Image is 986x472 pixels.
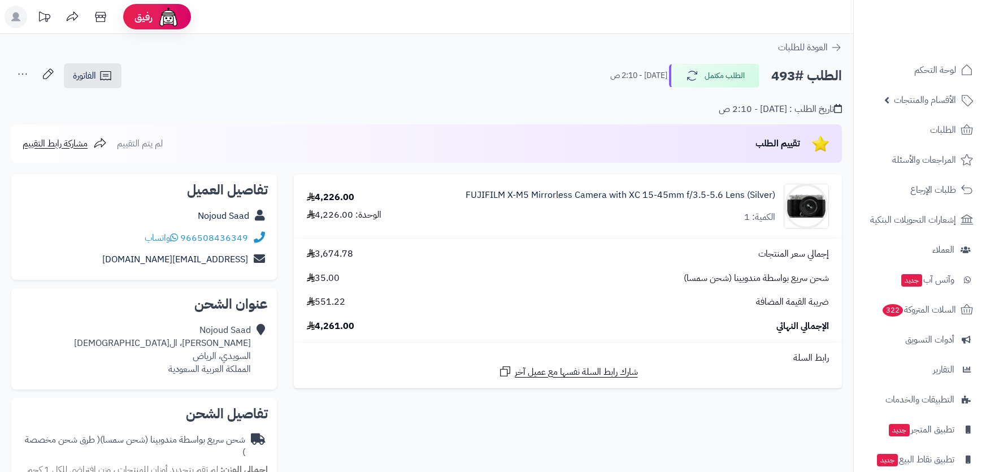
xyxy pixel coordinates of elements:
[102,253,248,266] a: [EMAIL_ADDRESS][DOMAIN_NAME]
[23,137,88,150] span: مشاركة رابط التقييم
[889,424,910,436] span: جديد
[73,69,96,83] span: الفاتورة
[883,304,904,317] span: 322
[20,183,268,197] h2: تفاصيل العميل
[157,6,180,28] img: ai-face.png
[756,296,829,309] span: ضريبة القيمة المضافة
[784,184,828,229] img: 1732790138-1-90x90.jpg
[771,64,842,88] h2: الطلب #493
[905,332,954,348] span: أدوات التسويق
[498,365,638,379] a: شارك رابط السلة نفسها مع عميل آخر
[307,248,353,261] span: 3,674.78
[861,326,979,353] a: أدوات التسويق
[892,152,956,168] span: المراجعات والأسئلة
[910,182,956,198] span: طلبات الإرجاع
[307,296,345,309] span: 551.22
[909,27,975,50] img: logo-2.png
[885,392,954,408] span: التطبيقات والخدمات
[861,146,979,174] a: المراجعات والأسئلة
[23,137,107,150] a: مشاركة رابط التقييم
[30,6,58,31] a: تحديثات المنصة
[20,434,245,460] div: شحن سريع بواسطة مندوبينا (شحن سمسا)
[861,176,979,203] a: طلبات الإرجاع
[861,356,979,383] a: التقارير
[861,57,979,84] a: لوحة التحكم
[610,70,667,81] small: [DATE] - 2:10 ص
[861,296,979,323] a: السلات المتروكة322
[778,41,828,54] span: العودة للطلبات
[20,407,268,421] h2: تفاصيل الشحن
[900,272,954,288] span: وآتس آب
[914,62,956,78] span: لوحة التحكم
[861,116,979,144] a: الطلبات
[861,266,979,293] a: وآتس آبجديد
[307,320,354,333] span: 4,261.00
[719,103,842,116] div: تاريخ الطلب : [DATE] - 2:10 ص
[894,92,956,108] span: الأقسام والمنتجات
[684,272,829,285] span: شحن سريع بواسطة مندوبينا (شحن سمسا)
[145,231,178,245] a: واتساب
[669,64,759,88] button: الطلب مكتمل
[933,362,954,378] span: التقارير
[744,211,775,224] div: الكمية: 1
[180,231,248,245] a: 966508436349
[307,191,354,204] div: 4,226.00
[778,41,842,54] a: العودة للطلبات
[861,416,979,443] a: تطبيق المتجرجديد
[888,422,954,438] span: تطبيق المتجر
[307,272,340,285] span: 35.00
[870,212,956,228] span: إشعارات التحويلات البنكية
[861,236,979,263] a: العملاء
[64,63,121,88] a: الفاتورة
[932,242,954,258] span: العملاء
[755,137,800,150] span: تقييم الطلب
[901,274,922,287] span: جديد
[117,137,163,150] span: لم يتم التقييم
[861,386,979,413] a: التطبيقات والخدمات
[876,452,954,467] span: تطبيق نقاط البيع
[776,320,829,333] span: الإجمالي النهائي
[930,122,956,138] span: الطلبات
[515,366,638,379] span: شارك رابط السلة نفسها مع عميل آخر
[307,209,381,222] div: الوحدة: 4,226.00
[298,352,837,365] div: رابط السلة
[861,206,979,233] a: إشعارات التحويلات البنكية
[877,454,898,466] span: جديد
[74,324,251,375] div: Nojoud Saad [PERSON_NAME]، ال[DEMOGRAPHIC_DATA] السويدي، الرياض المملكة العربية السعودية
[466,189,775,202] a: FUJIFILM X-M5 Mirrorless Camera with XC 15-45mm f/3.5-5.6 Lens (Silver)
[758,248,829,261] span: إجمالي سعر المنتجات
[20,297,268,311] h2: عنوان الشحن
[881,302,956,318] span: السلات المتروكة
[198,209,249,223] a: Nojoud Saad
[134,10,153,24] span: رفيق
[25,433,245,460] span: ( طرق شحن مخصصة )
